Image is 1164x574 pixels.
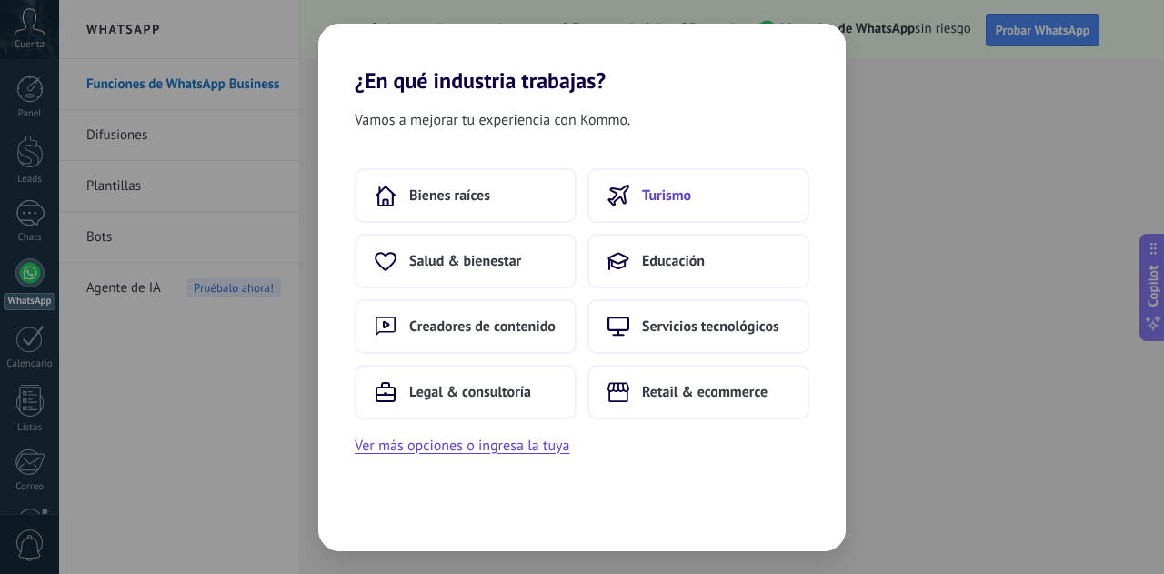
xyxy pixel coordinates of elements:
span: Legal & consultoría [409,383,531,401]
span: Educación [642,252,705,270]
span: Vamos a mejorar tu experiencia con Kommo. [355,108,630,132]
button: Educación [587,234,809,288]
button: Legal & consultoría [355,365,577,419]
button: Salud & bienestar [355,234,577,288]
button: Ver más opciones o ingresa la tuya [355,434,569,458]
button: Servicios tecnológicos [587,299,809,354]
button: Turismo [587,168,809,223]
button: Bienes raíces [355,168,577,223]
span: Creadores de contenido [409,317,556,336]
h2: ¿En qué industria trabajas? [318,24,846,94]
button: Retail & ecommerce [587,365,809,419]
span: Retail & ecommerce [642,383,768,401]
span: Salud & bienestar [409,252,521,270]
span: Bienes raíces [409,186,490,205]
button: Creadores de contenido [355,299,577,354]
span: Servicios tecnológicos [642,317,779,336]
span: Turismo [642,186,691,205]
